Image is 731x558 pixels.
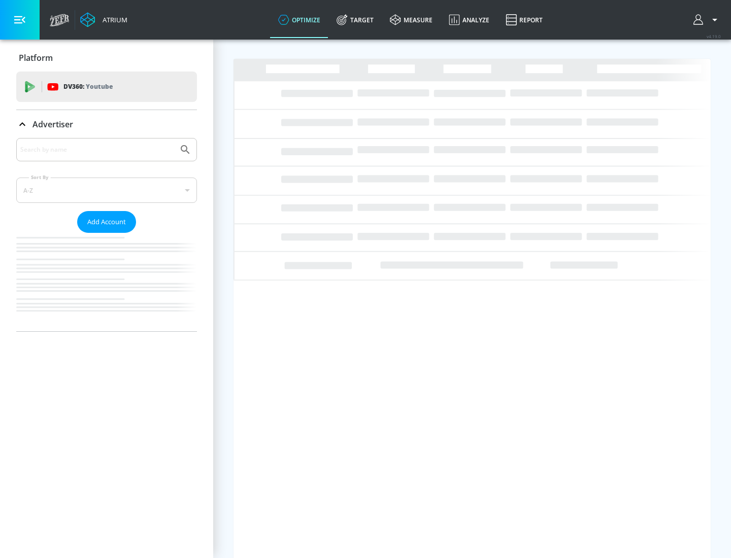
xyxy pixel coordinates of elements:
[29,174,51,181] label: Sort By
[80,12,127,27] a: Atrium
[16,72,197,102] div: DV360: Youtube
[441,2,497,38] a: Analyze
[707,33,721,39] span: v 4.19.0
[16,138,197,331] div: Advertiser
[16,110,197,138] div: Advertiser
[87,216,126,228] span: Add Account
[497,2,551,38] a: Report
[16,178,197,203] div: A-Z
[32,119,73,130] p: Advertiser
[16,233,197,331] nav: list of Advertiser
[328,2,382,38] a: Target
[63,81,113,92] p: DV360:
[77,211,136,233] button: Add Account
[86,81,113,92] p: Youtube
[20,143,174,156] input: Search by name
[16,44,197,72] div: Platform
[98,15,127,24] div: Atrium
[270,2,328,38] a: optimize
[19,52,53,63] p: Platform
[382,2,441,38] a: measure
